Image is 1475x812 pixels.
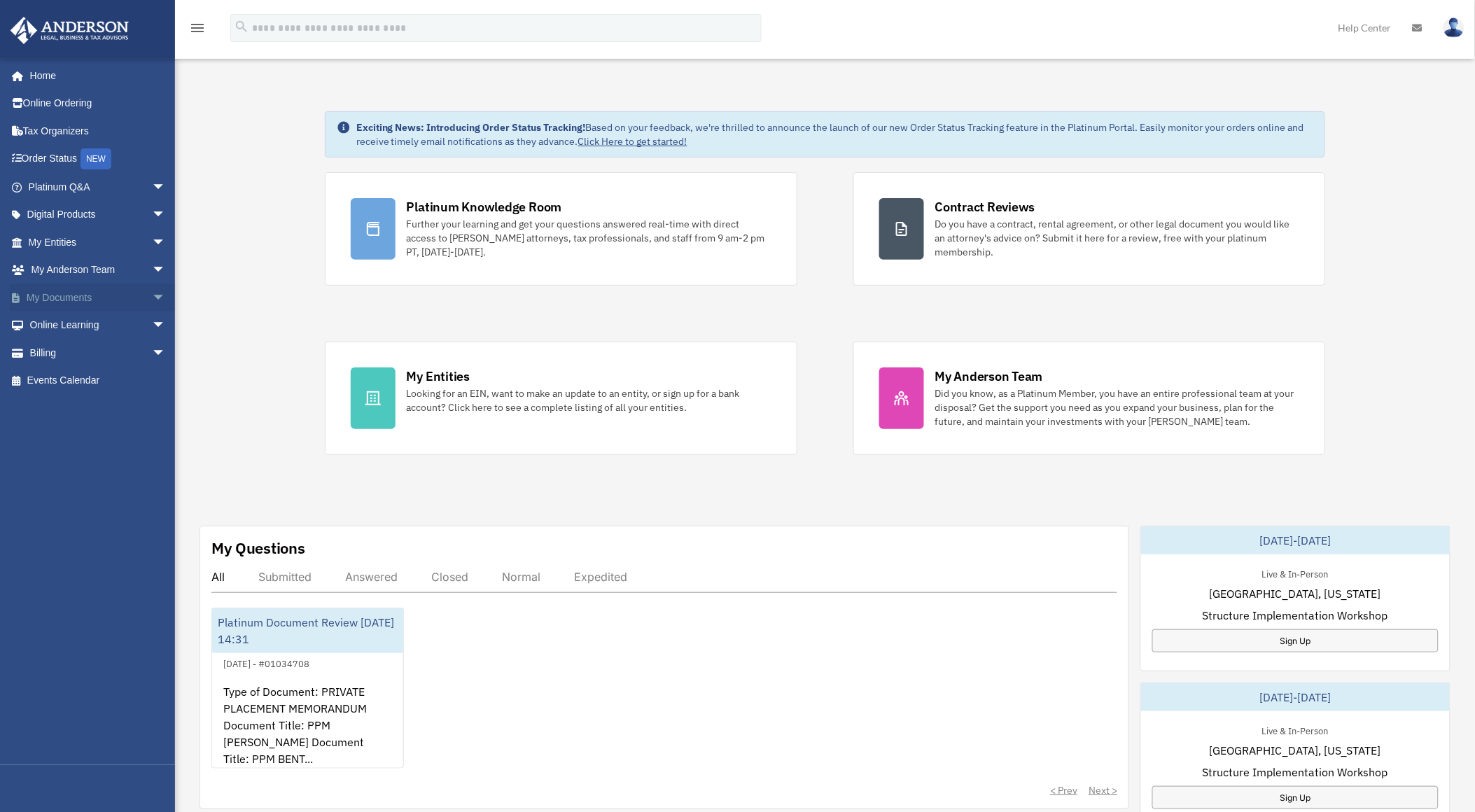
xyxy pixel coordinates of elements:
a: menu [189,24,206,36]
a: Tax Organizers [10,117,187,145]
a: My Documentsarrow_drop_down [10,283,187,311]
div: All [211,570,225,584]
a: Platinum Document Review [DATE] 14:31[DATE] - #01034708Type of Document: PRIVATE PLACEMENT MEMORA... [211,608,404,769]
div: [DATE] - #01034708 [212,655,321,670]
a: Billingarrow_drop_down [10,339,187,367]
div: My Entities [407,367,470,385]
span: arrow_drop_down [152,173,180,202]
img: Anderson Advisors Platinum Portal [6,17,133,44]
a: Order StatusNEW [10,145,187,174]
i: search [234,19,249,34]
div: Submitted [258,570,312,584]
span: arrow_drop_down [152,311,180,340]
a: Sign Up [1152,629,1439,652]
div: Platinum Knowledge Room [407,198,562,216]
div: Based on your feedback, we're thrilled to announce the launch of our new Order Status Tracking fe... [356,120,1314,148]
a: Click Here to get started! [578,135,687,148]
div: Type of Document: PRIVATE PLACEMENT MEMORANDUM Document Title: PPM [PERSON_NAME] Document Title: ... [212,672,403,781]
span: arrow_drop_down [152,228,180,257]
span: [GEOGRAPHIC_DATA], [US_STATE] [1210,585,1381,602]
span: arrow_drop_down [152,256,180,285]
div: Answered [345,570,398,584]
a: Digital Productsarrow_drop_down [10,201,187,229]
a: Contract Reviews Do you have a contract, rental agreement, or other legal document you would like... [853,172,1326,286]
a: My Anderson Teamarrow_drop_down [10,256,187,284]
div: Live & In-Person [1251,566,1340,580]
div: Normal [502,570,540,584]
a: Platinum Q&Aarrow_drop_down [10,173,187,201]
div: My Questions [211,538,305,559]
strong: Exciting News: Introducing Order Status Tracking! [356,121,586,134]
span: arrow_drop_down [152,283,180,312]
span: Structure Implementation Workshop [1203,607,1388,624]
span: [GEOGRAPHIC_DATA], [US_STATE] [1210,742,1381,759]
a: My Entitiesarrow_drop_down [10,228,187,256]
div: NEW [81,148,111,169]
a: Platinum Knowledge Room Further your learning and get your questions answered real-time with dire... [325,172,797,286]
div: Further your learning and get your questions answered real-time with direct access to [PERSON_NAM... [407,217,771,259]
span: arrow_drop_down [152,339,180,367]
div: Do you have a contract, rental agreement, or other legal document you would like an attorney's ad... [935,217,1300,259]
div: Looking for an EIN, want to make an update to an entity, or sign up for a bank account? Click her... [407,386,771,414]
a: Home [10,62,180,90]
a: Online Learningarrow_drop_down [10,311,187,339]
div: My Anderson Team [935,367,1043,385]
div: [DATE]-[DATE] [1141,683,1450,711]
i: menu [189,20,206,36]
div: Platinum Document Review [DATE] 14:31 [212,608,403,653]
div: [DATE]-[DATE] [1141,526,1450,554]
div: Expedited [574,570,627,584]
span: arrow_drop_down [152,201,180,230]
div: Contract Reviews [935,198,1035,216]
img: User Pic [1443,17,1464,38]
div: Live & In-Person [1251,722,1340,737]
span: Structure Implementation Workshop [1203,764,1388,780]
div: Closed [431,570,468,584]
a: My Anderson Team Did you know, as a Platinum Member, you have an entire professional team at your... [853,342,1326,455]
a: Events Calendar [10,367,187,395]
div: Did you know, as a Platinum Member, you have an entire professional team at your disposal? Get th... [935,386,1300,428]
a: Online Ordering [10,90,187,118]
a: My Entities Looking for an EIN, want to make an update to an entity, or sign up for a bank accoun... [325,342,797,455]
a: Sign Up [1152,786,1439,809]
